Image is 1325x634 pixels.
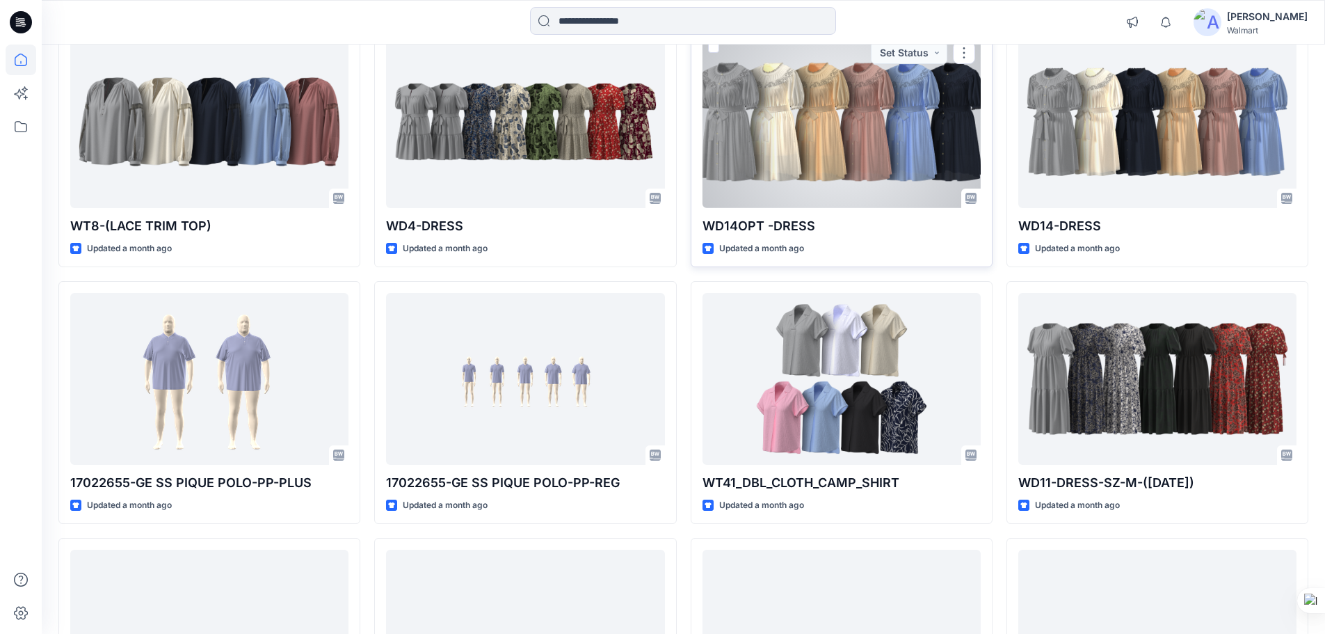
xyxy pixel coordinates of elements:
[70,293,348,465] a: 17022655-GE SS PIQUE POLO-PP-PLUS
[1035,241,1120,256] p: Updated a month ago
[702,36,981,208] a: WD14OPT -DRESS
[1018,293,1296,465] a: WD11-DRESS-SZ-M-(24-07-25)
[386,473,664,493] p: 17022655-GE SS PIQUE POLO-PP-REG
[1018,473,1296,493] p: WD11-DRESS-SZ-M-([DATE])
[702,473,981,493] p: WT41_DBL_CLOTH_CAMP_SHIRT
[87,498,172,513] p: Updated a month ago
[403,241,488,256] p: Updated a month ago
[1018,216,1296,236] p: WD14-DRESS
[70,216,348,236] p: WT8-(LACE TRIM TOP)
[1227,25,1308,35] div: Walmart
[719,498,804,513] p: Updated a month ago
[70,36,348,208] a: WT8-(LACE TRIM TOP)
[403,498,488,513] p: Updated a month ago
[386,36,664,208] a: WD4-DRESS
[1227,8,1308,25] div: [PERSON_NAME]
[1018,36,1296,208] a: WD14-DRESS
[719,241,804,256] p: Updated a month ago
[702,293,981,465] a: WT41_DBL_CLOTH_CAMP_SHIRT
[386,293,664,465] a: 17022655-GE SS PIQUE POLO-PP-REG
[702,216,981,236] p: WD14OPT -DRESS
[87,241,172,256] p: Updated a month ago
[1035,498,1120,513] p: Updated a month ago
[70,473,348,493] p: 17022655-GE SS PIQUE POLO-PP-PLUS
[1194,8,1221,36] img: avatar
[386,216,664,236] p: WD4-DRESS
